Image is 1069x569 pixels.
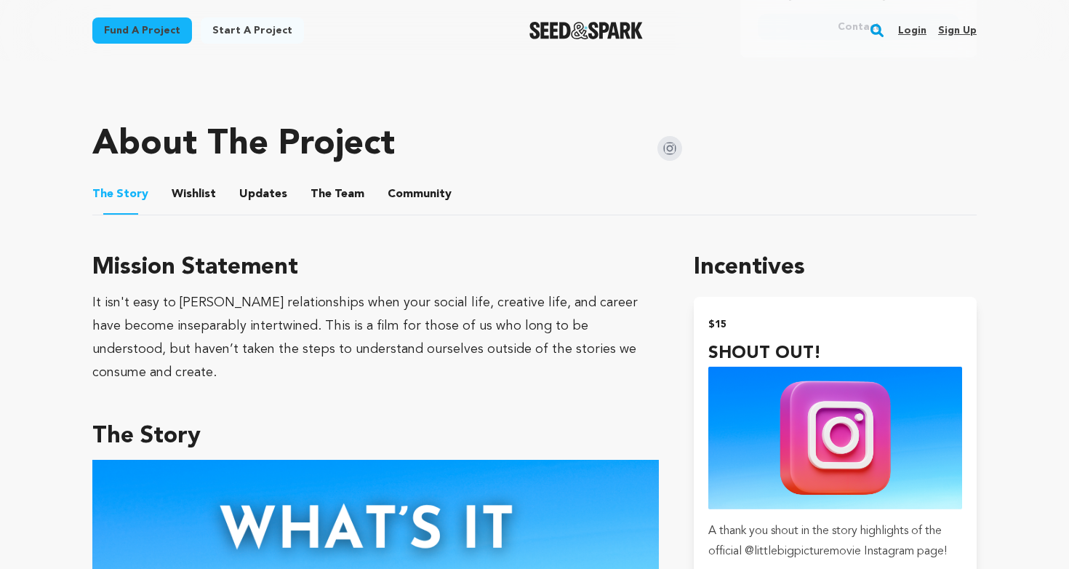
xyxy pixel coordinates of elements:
h2: $15 [708,314,962,335]
img: incentive [708,367,962,509]
span: The [311,186,332,203]
span: Community [388,186,452,203]
a: Login [898,19,926,42]
h4: SHOUT OUT! [708,341,962,367]
span: Team [311,186,364,203]
a: Seed&Spark Homepage [529,22,644,39]
span: Story [92,186,148,203]
img: Seed&Spark Logo Dark Mode [529,22,644,39]
span: Wishlist [172,186,216,203]
a: Start a project [201,17,304,44]
p: A thank you shout in the story highlights of the official @littlebigpicturemovie Instagram page! [708,521,962,562]
span: The [92,186,113,203]
h1: About The Project [92,127,395,162]
h3: Mission Statement [92,250,659,285]
a: Fund a project [92,17,192,44]
h1: Incentives [694,250,977,285]
h3: The Story [92,419,659,454]
span: Updates [239,186,287,203]
a: Sign up [938,19,977,42]
img: Seed&Spark Instagram Icon [657,136,682,161]
div: It isn't easy to [PERSON_NAME] relationships when your social life, creative life, and career hav... [92,291,659,384]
